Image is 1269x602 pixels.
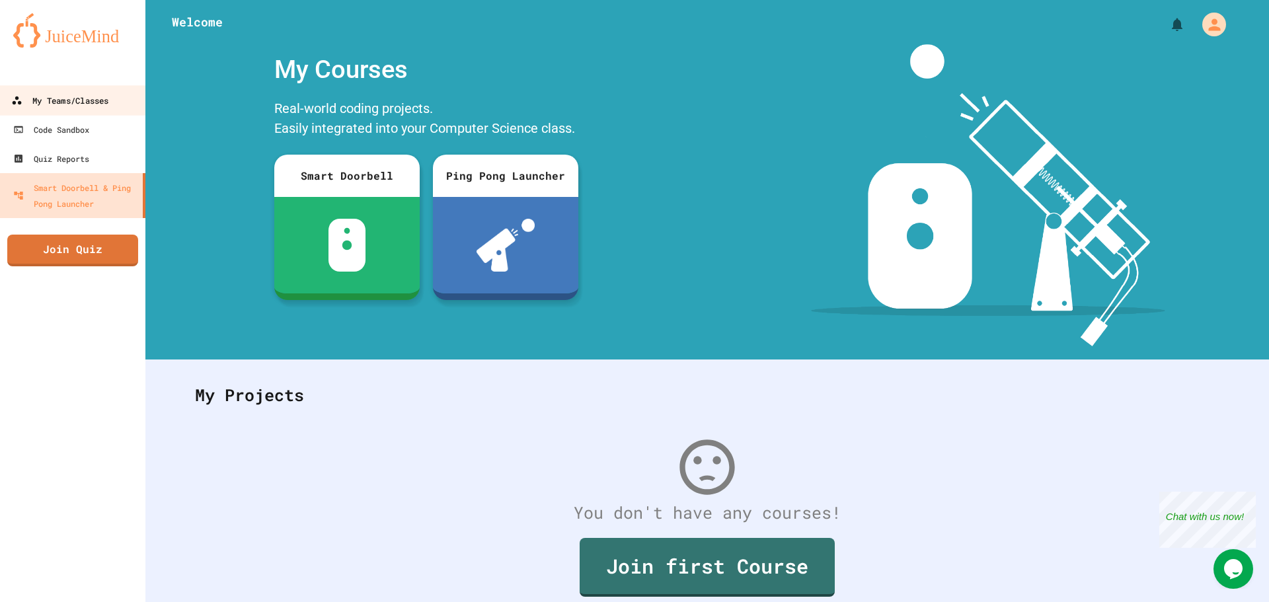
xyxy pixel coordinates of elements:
[13,180,137,211] div: Smart Doorbell & Ping Pong Launcher
[274,155,420,197] div: Smart Doorbell
[7,235,138,266] a: Join Quiz
[182,369,1233,421] div: My Projects
[11,93,108,109] div: My Teams/Classes
[13,13,132,48] img: logo-orange.svg
[328,219,366,272] img: sdb-white.svg
[1188,9,1229,40] div: My Account
[13,122,89,137] div: Code Sandbox
[268,44,585,95] div: My Courses
[1159,492,1256,548] iframe: chat widget
[1213,549,1256,589] iframe: chat widget
[13,151,89,167] div: Quiz Reports
[268,95,585,145] div: Real-world coding projects. Easily integrated into your Computer Science class.
[477,219,535,272] img: ppl-with-ball.png
[580,538,835,597] a: Join first Course
[1145,13,1188,36] div: My Notifications
[811,44,1165,346] img: banner-image-my-projects.png
[433,155,578,197] div: Ping Pong Launcher
[182,500,1233,525] div: You don't have any courses!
